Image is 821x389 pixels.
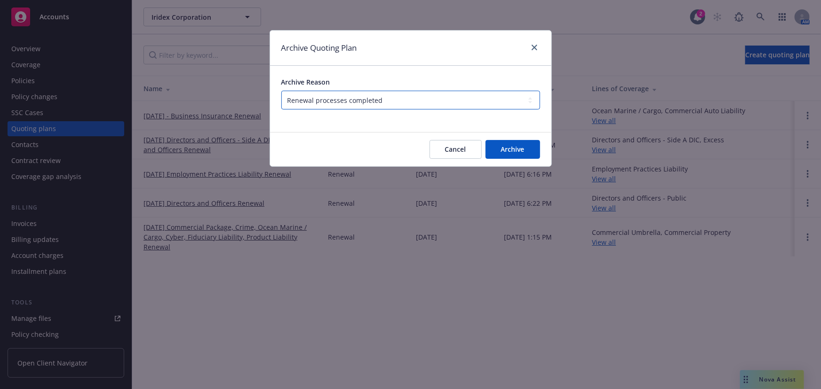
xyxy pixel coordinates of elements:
span: Archive Reason [281,78,330,86]
span: Archive [501,145,525,154]
h1: Archive Quoting Plan [281,42,357,54]
button: Cancel [430,140,482,159]
a: close [529,42,540,53]
span: Cancel [445,145,466,154]
button: Archive [486,140,540,159]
